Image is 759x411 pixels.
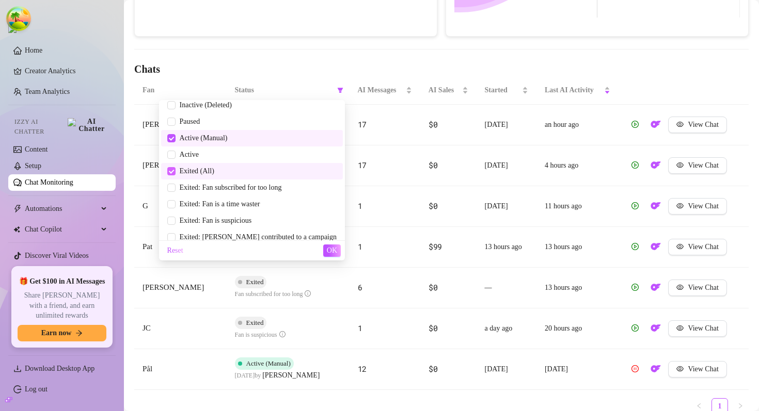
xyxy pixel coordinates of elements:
button: View Chat [668,320,726,337]
img: OF [651,160,661,170]
button: View Chat [668,117,726,133]
span: left [696,403,702,409]
h4: Chats [134,62,749,76]
span: Pat [143,242,152,251]
span: eye [676,121,684,128]
span: Exited [246,319,264,326]
span: 1 [358,201,362,211]
a: Home [25,46,42,54]
span: Download Desktop App [25,365,94,372]
span: Pål [143,365,152,373]
span: Reset [167,246,183,255]
img: OF [651,364,661,374]
a: OF [647,164,664,172]
span: Exited: [PERSON_NAME] contributed to a campaign [176,233,337,241]
button: OF [647,157,664,174]
span: 6 [358,282,362,292]
span: 1 [358,241,362,252]
span: arrow-right [75,330,83,337]
span: $0 [429,201,437,211]
span: filter [337,87,343,93]
a: OF [647,327,664,335]
span: right [737,403,744,409]
span: Active [176,151,199,158]
span: pause-circle [631,365,639,372]
span: eye [676,202,684,209]
span: View Chat [688,202,718,210]
button: Reset [163,244,187,257]
button: OF [647,239,664,255]
span: View Chat [688,284,718,292]
span: Exited: Fan is suspicious [176,217,252,224]
span: info-circle [279,331,286,337]
span: $0 [429,323,437,333]
span: $99 [429,241,442,252]
img: OF [651,282,661,292]
span: [PERSON_NAME] [143,161,204,169]
span: [DATE] by [235,372,320,379]
span: AI Messages [358,85,404,96]
td: 13 hours ago [477,227,536,268]
span: 17 [358,160,367,170]
button: Open Tanstack query devtools [8,8,29,29]
a: OF [647,245,664,253]
img: OF [651,119,661,129]
span: $0 [429,282,437,292]
button: OF [647,280,664,296]
a: Discover Viral Videos [25,252,89,259]
a: Content [25,145,48,153]
td: 20 hours ago [536,308,619,349]
td: [DATE] [477,145,536,186]
span: Exited (All) [176,167,214,175]
span: eye [676,284,684,291]
button: OF [647,320,664,337]
span: build [5,396,12,403]
span: Inactive (Deleted) [176,101,232,109]
a: OF [647,286,664,294]
span: Earn now [41,329,72,337]
span: play-circle [631,324,639,332]
span: G [143,202,148,210]
th: Fan [134,76,227,105]
span: Izzy AI Chatter [14,117,64,137]
td: a day ago [477,308,536,349]
span: thunderbolt [13,205,22,213]
td: [DATE] [477,349,536,390]
a: OF [647,123,664,131]
button: OF [647,117,664,133]
a: Log out [25,385,48,393]
a: OF [647,368,664,375]
span: OK [327,246,337,255]
span: Exited: Fan is a time waster [176,200,260,208]
td: [DATE] [477,105,536,145]
th: Started [477,76,536,105]
span: Exited [246,278,264,286]
span: Paused [176,118,200,125]
span: 17 [358,119,367,129]
span: Active (Manual) [176,134,228,142]
span: 🎁 Get $100 in AI Messages [19,276,105,287]
button: View Chat [668,280,726,296]
span: Fan is suspicious [235,331,286,338]
span: eye [676,243,684,250]
span: Automations [25,201,98,217]
button: OF [647,198,664,215]
span: View Chat [688,324,718,333]
button: View Chat [668,157,726,174]
td: [DATE] [536,349,619,390]
a: OF [647,205,664,212]
span: $0 [429,160,437,170]
span: play-circle [631,161,639,169]
span: Last AI Activity [545,85,602,96]
span: play-circle [631,243,639,250]
img: AI Chatter [68,118,107,133]
span: 1 [358,323,362,333]
span: [PERSON_NAME] [143,283,204,291]
button: View Chat [668,361,726,377]
td: 11 hours ago [536,186,619,227]
span: Active (Manual) [246,359,291,367]
img: OF [651,201,661,211]
td: 13 hours ago [536,227,619,268]
span: Started [485,85,520,96]
a: Chat Monitoring [25,178,73,186]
